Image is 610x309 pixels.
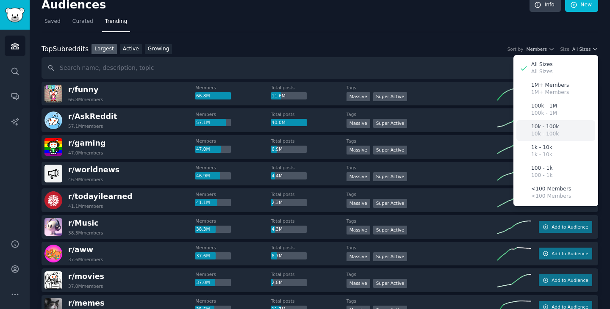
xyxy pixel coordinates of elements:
[347,138,497,144] dt: Tags
[68,97,103,102] div: 66.8M members
[102,15,130,32] a: Trending
[68,272,104,281] span: r/ movies
[526,46,554,52] button: Members
[195,119,231,127] div: 57.1M
[44,111,62,129] img: AskReddit
[271,111,347,117] dt: Total posts
[347,245,497,251] dt: Tags
[5,8,25,22] img: GummySearch logo
[68,166,119,174] span: r/ worldnews
[271,92,307,100] div: 11.6M
[539,221,592,233] button: Add to Audience
[91,44,117,55] a: Largest
[552,224,588,230] span: Add to Audience
[531,110,557,117] p: 100k - 1M
[69,15,96,32] a: Curated
[347,271,497,277] dt: Tags
[531,172,552,179] p: 100 - 1k
[271,218,347,224] dt: Total posts
[347,165,497,171] dt: Tags
[347,92,370,101] div: Massive
[195,85,271,91] dt: Members
[572,46,598,52] button: All Sizes
[531,151,552,159] p: 1k - 10k
[195,226,231,233] div: 38.3M
[560,46,570,52] div: Size
[68,123,103,129] div: 57.1M members
[68,86,98,94] span: r/ funny
[271,298,347,304] dt: Total posts
[145,44,172,55] a: Growing
[195,252,231,260] div: 37.6M
[195,165,271,171] dt: Members
[68,150,103,156] div: 47.0M members
[68,219,99,227] span: r/ Music
[507,46,524,52] div: Sort by
[44,18,61,25] span: Saved
[68,283,103,289] div: 37.0M members
[531,193,571,200] p: <100 Members
[195,111,271,117] dt: Members
[44,271,62,289] img: movies
[195,172,231,180] div: 46.9M
[373,172,408,181] div: Super Active
[271,172,307,180] div: 4.4M
[195,92,231,100] div: 66.8M
[271,119,307,127] div: 40.0M
[271,271,347,277] dt: Total posts
[271,226,307,233] div: 4.3M
[271,245,347,251] dt: Total posts
[195,146,231,153] div: 47.0M
[44,245,62,262] img: aww
[120,44,142,55] a: Active
[531,61,553,69] p: All Sizes
[271,146,307,153] div: 6.9M
[347,298,497,304] dt: Tags
[44,138,62,156] img: gaming
[531,68,553,76] p: All Sizes
[347,199,370,208] div: Massive
[42,15,64,32] a: Saved
[271,138,347,144] dt: Total posts
[271,252,307,260] div: 6.7M
[42,57,598,79] input: Search name, description, topic
[373,119,408,128] div: Super Active
[271,279,307,287] div: 2.8M
[195,279,231,287] div: 37.0M
[526,46,547,52] span: Members
[531,130,559,138] p: 10k - 100k
[195,138,271,144] dt: Members
[373,199,408,208] div: Super Active
[68,230,103,236] div: 38.3M members
[44,165,62,182] img: worldnews
[347,146,370,154] div: Massive
[195,218,271,224] dt: Members
[347,191,497,197] dt: Tags
[531,82,569,89] p: 1M+ Members
[195,298,271,304] dt: Members
[373,146,408,154] div: Super Active
[373,226,408,235] div: Super Active
[552,277,588,283] span: Add to Audience
[68,177,103,182] div: 46.9M members
[373,279,408,288] div: Super Active
[347,119,370,128] div: Massive
[68,246,93,254] span: r/ aww
[105,18,127,25] span: Trending
[531,165,552,172] p: 100 - 1k
[539,274,592,286] button: Add to Audience
[42,44,89,55] div: Top Subreddits
[347,252,370,261] div: Massive
[72,18,93,25] span: Curated
[347,85,497,91] dt: Tags
[68,112,117,121] span: r/ AskReddit
[373,92,408,101] div: Super Active
[373,252,408,261] div: Super Active
[347,218,497,224] dt: Tags
[68,192,133,201] span: r/ todayilearned
[347,111,497,117] dt: Tags
[68,139,106,147] span: r/ gaming
[552,251,588,257] span: Add to Audience
[44,191,62,209] img: todayilearned
[531,89,569,97] p: 1M+ Members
